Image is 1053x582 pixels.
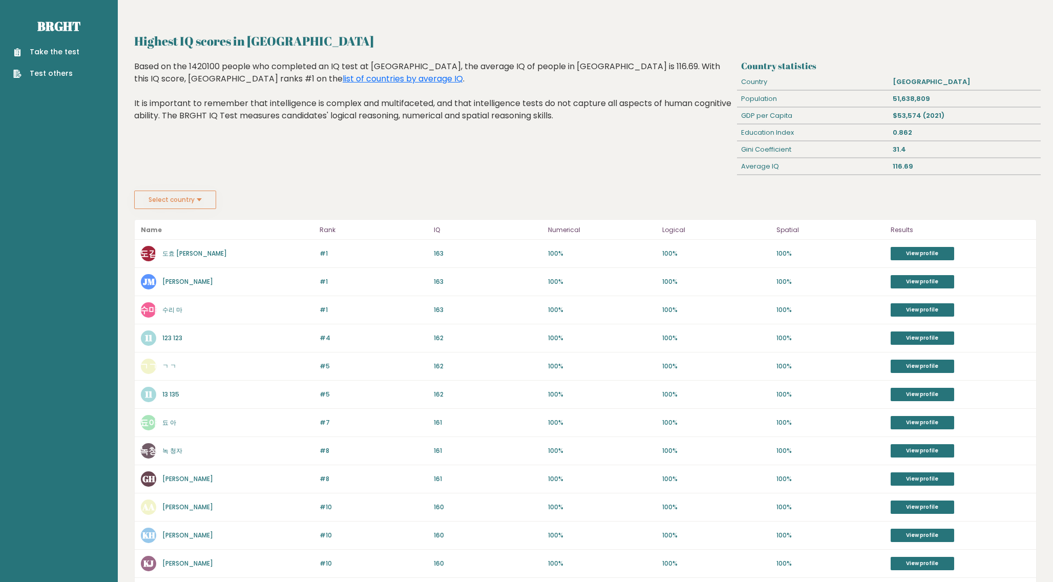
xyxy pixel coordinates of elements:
[889,141,1040,158] div: 31.4
[320,531,428,540] p: #10
[737,158,889,175] div: Average IQ
[320,277,428,286] p: #1
[134,191,216,209] button: Select country
[320,305,428,315] p: #1
[434,362,542,371] p: 162
[434,390,542,399] p: 162
[891,360,954,373] a: View profile
[162,249,227,258] a: 도효 [PERSON_NAME]
[434,531,542,540] p: 160
[434,277,542,286] p: 163
[776,249,884,258] p: 100%
[776,503,884,512] p: 100%
[891,416,954,429] a: View profile
[162,418,176,427] a: 됴 아
[889,124,1040,141] div: 0.862
[320,559,428,568] p: #10
[162,474,213,483] a: [PERSON_NAME]
[776,305,884,315] p: 100%
[141,225,162,234] b: Name
[434,249,542,258] p: 163
[737,91,889,107] div: Population
[162,305,182,314] a: 수리 마
[889,108,1040,124] div: $53,574 (2021)
[162,446,182,455] a: 녹 청자
[662,334,770,343] p: 100%
[548,503,656,512] p: 100%
[434,305,542,315] p: 163
[37,18,80,34] a: Brght
[662,224,770,236] p: Logical
[662,390,770,399] p: 100%
[140,445,157,456] text: 녹청
[162,277,213,286] a: [PERSON_NAME]
[548,277,656,286] p: 100%
[142,529,155,541] text: KH
[891,224,1030,236] p: Results
[548,418,656,427] p: 100%
[434,334,542,343] p: 162
[320,334,428,343] p: #4
[320,249,428,258] p: #1
[134,60,733,137] div: Based on the 1420100 people who completed an IQ test at [GEOGRAPHIC_DATA], the average IQ of peop...
[162,503,213,511] a: [PERSON_NAME]
[891,444,954,458] a: View profile
[891,529,954,542] a: View profile
[776,277,884,286] p: 100%
[891,472,954,486] a: View profile
[662,305,770,315] p: 100%
[891,388,954,401] a: View profile
[142,473,155,485] text: GH
[162,559,213,568] a: [PERSON_NAME]
[662,249,770,258] p: 100%
[320,362,428,371] p: #5
[662,531,770,540] p: 100%
[891,247,954,260] a: View profile
[144,332,153,344] text: 11
[434,224,542,236] p: IQ
[737,124,889,141] div: Education Index
[320,446,428,455] p: #8
[737,141,889,158] div: Gini Coefficient
[737,74,889,90] div: Country
[776,334,884,343] p: 100%
[320,224,428,236] p: Rank
[434,559,542,568] p: 160
[140,417,158,428] text: 됴아
[891,557,954,570] a: View profile
[891,275,954,288] a: View profile
[162,531,213,539] a: [PERSON_NAME]
[548,531,656,540] p: 100%
[776,224,884,236] p: Spatial
[162,390,179,399] a: 13 135
[320,503,428,512] p: #10
[320,390,428,399] p: #5
[320,474,428,484] p: #8
[548,305,656,315] p: 100%
[134,32,1037,50] h2: Highest IQ scores in [GEOGRAPHIC_DATA]
[662,559,770,568] p: 100%
[889,158,1040,175] div: 116.69
[548,334,656,343] p: 100%
[548,249,656,258] p: 100%
[776,362,884,371] p: 100%
[434,446,542,455] p: 161
[662,418,770,427] p: 100%
[140,304,158,316] text: 수마
[776,559,884,568] p: 100%
[891,331,954,345] a: View profile
[776,390,884,399] p: 100%
[891,501,954,514] a: View profile
[434,474,542,484] p: 161
[320,418,428,427] p: #7
[140,360,157,372] text: ㄱㄱ
[142,501,155,513] text: AA
[741,60,1037,71] h3: Country statistics
[889,74,1040,90] div: [GEOGRAPHIC_DATA]
[776,474,884,484] p: 100%
[434,503,542,512] p: 160
[662,474,770,484] p: 100%
[548,446,656,455] p: 100%
[162,362,176,370] a: ㄱ ㄱ
[891,303,954,317] a: View profile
